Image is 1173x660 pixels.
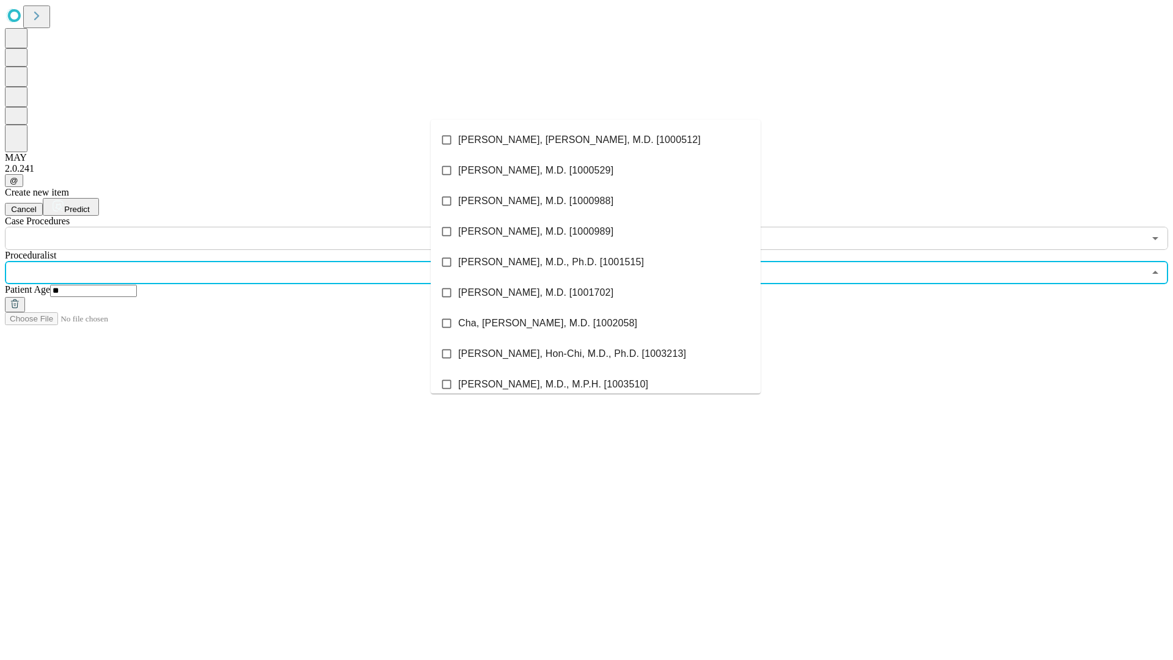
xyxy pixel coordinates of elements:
[5,216,70,226] span: Scheduled Procedure
[5,163,1168,174] div: 2.0.241
[458,285,613,300] span: [PERSON_NAME], M.D. [1001702]
[5,152,1168,163] div: MAY
[5,203,43,216] button: Cancel
[458,346,686,361] span: [PERSON_NAME], Hon-Chi, M.D., Ph.D. [1003213]
[11,205,37,214] span: Cancel
[458,255,644,269] span: [PERSON_NAME], M.D., Ph.D. [1001515]
[458,163,613,178] span: [PERSON_NAME], M.D. [1000529]
[458,316,637,331] span: Cha, [PERSON_NAME], M.D. [1002058]
[5,174,23,187] button: @
[5,250,56,260] span: Proceduralist
[1147,264,1164,281] button: Close
[458,224,613,239] span: [PERSON_NAME], M.D. [1000989]
[43,198,99,216] button: Predict
[458,133,701,147] span: [PERSON_NAME], [PERSON_NAME], M.D. [1000512]
[64,205,89,214] span: Predict
[458,377,648,392] span: [PERSON_NAME], M.D., M.P.H. [1003510]
[10,176,18,185] span: @
[458,194,613,208] span: [PERSON_NAME], M.D. [1000988]
[1147,230,1164,247] button: Open
[5,187,69,197] span: Create new item
[5,284,50,295] span: Patient Age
